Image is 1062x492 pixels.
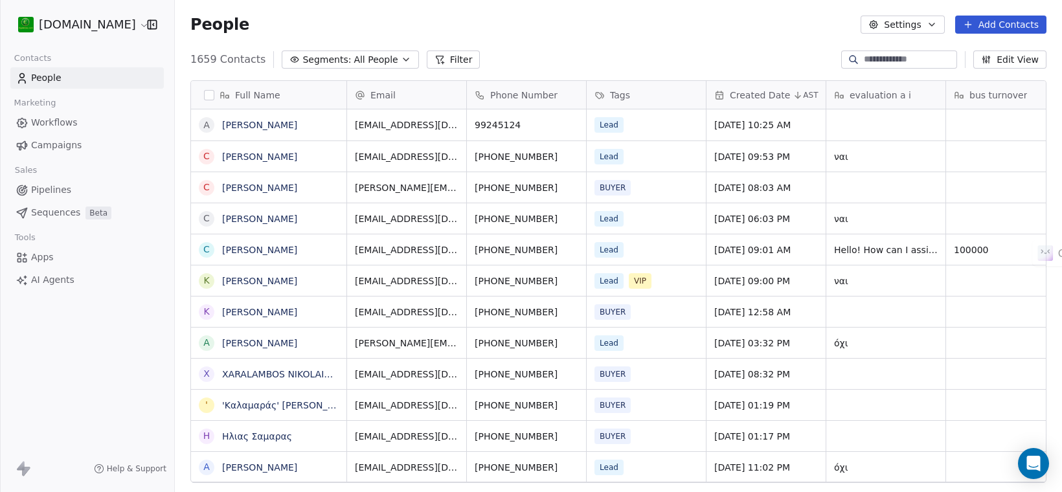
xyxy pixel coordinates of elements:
span: [PHONE_NUMBER] [475,461,578,474]
a: [PERSON_NAME] [222,151,297,162]
a: [PERSON_NAME] [222,462,297,473]
a: Apps [10,247,164,268]
span: [DATE] 08:32 PM [714,368,818,381]
span: [EMAIL_ADDRESS][DOMAIN_NAME] [355,150,458,163]
div: Full Name [191,81,346,109]
a: Campaigns [10,135,164,156]
span: όχι [834,337,938,350]
span: Lead [594,149,624,164]
span: Workflows [31,116,78,129]
span: [PERSON_NAME][EMAIL_ADDRESS][DOMAIN_NAME] [355,181,458,194]
span: Beta [85,207,111,219]
span: AST [803,90,818,100]
span: [DATE] 09:53 PM [714,150,818,163]
span: [PHONE_NUMBER] [475,337,578,350]
a: [PERSON_NAME] [222,245,297,255]
a: [PERSON_NAME] [222,214,297,224]
span: [DATE] 01:19 PM [714,399,818,412]
span: [EMAIL_ADDRESS][DOMAIN_NAME] [355,212,458,225]
span: όχι [834,461,938,474]
div: C [203,150,210,163]
span: [EMAIL_ADDRESS][DOMAIN_NAME] [355,461,458,474]
span: BUYER [594,397,631,413]
button: Edit View [973,50,1046,69]
span: [DATE] 06:03 PM [714,212,818,225]
span: Lead [594,335,624,351]
span: Lead [594,117,624,133]
span: Lead [594,242,624,258]
div: A [203,118,210,132]
a: Pipelines [10,179,164,201]
span: Phone Number [490,89,558,102]
button: Filter [427,50,480,69]
div: X [203,367,210,381]
span: [DATE] 10:25 AM [714,118,818,131]
a: SequencesBeta [10,202,164,223]
span: Lead [594,273,624,289]
span: Campaigns [31,139,82,152]
span: BUYER [594,180,631,196]
span: 99245124 [475,118,578,131]
span: Hello! How can I assist you [DATE]? If you have any questions or need information, feel free to ask. [834,243,938,256]
a: Ηλιας Σαμαρας [222,431,292,442]
span: AI Agents [31,273,74,287]
span: Email [370,89,396,102]
a: XARALAMBOS NIKOLAIDES [222,369,343,379]
span: ναι [834,212,938,225]
a: [PERSON_NAME] [222,338,297,348]
button: Add Contacts [955,16,1046,34]
span: [PHONE_NUMBER] [475,150,578,163]
div: C [203,181,210,194]
div: c [203,243,210,256]
span: [EMAIL_ADDRESS][DOMAIN_NAME] [355,306,458,319]
button: Settings [861,16,944,34]
div: Η [203,429,210,443]
a: Help & Support [94,464,166,474]
div: grid [191,109,347,483]
span: ναι [834,274,938,287]
span: Tools [9,228,41,247]
span: [DATE] 03:32 PM [714,337,818,350]
span: [EMAIL_ADDRESS][DOMAIN_NAME] [355,243,458,256]
img: 439216937_921727863089572_7037892552807592703_n%20(1).jpg [18,17,34,32]
span: Lead [594,211,624,227]
div: Created DateAST [706,81,826,109]
a: [PERSON_NAME] [222,276,297,286]
span: evaluation a i [850,89,911,102]
span: All People [354,53,398,67]
div: ' [205,398,208,412]
span: Pipelines [31,183,71,197]
span: [PHONE_NUMBER] [475,399,578,412]
span: People [190,15,249,34]
span: VIP [629,273,651,289]
div: A [203,336,210,350]
span: 100000 [954,243,1057,256]
span: [PHONE_NUMBER] [475,306,578,319]
span: ναι [834,150,938,163]
span: [EMAIL_ADDRESS][DOMAIN_NAME] [355,368,458,381]
span: [DOMAIN_NAME] [39,16,136,33]
div: Tags [587,81,706,109]
a: 'Καλαμαράς' [PERSON_NAME] [222,400,357,410]
span: [PERSON_NAME][EMAIL_ADDRESS][DOMAIN_NAME] [355,337,458,350]
span: [DATE] 09:01 AM [714,243,818,256]
a: [PERSON_NAME] [222,307,297,317]
button: [DOMAIN_NAME] [16,14,138,36]
a: [PERSON_NAME] [222,183,297,193]
span: [PHONE_NUMBER] [475,181,578,194]
span: [DATE] 08:03 AM [714,181,818,194]
span: [DATE] 12:58 AM [714,306,818,319]
span: Created Date [730,89,790,102]
span: Apps [31,251,54,264]
a: People [10,67,164,89]
span: [EMAIL_ADDRESS][DOMAIN_NAME] [355,399,458,412]
div: Phone Number [467,81,586,109]
span: BUYER [594,366,631,382]
span: Contacts [8,49,57,68]
span: [EMAIL_ADDRESS][DOMAIN_NAME] [355,430,458,443]
span: Sales [9,161,43,180]
span: People [31,71,62,85]
div: Email [347,81,466,109]
span: [PHONE_NUMBER] [475,430,578,443]
span: bus turnover [969,89,1027,102]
